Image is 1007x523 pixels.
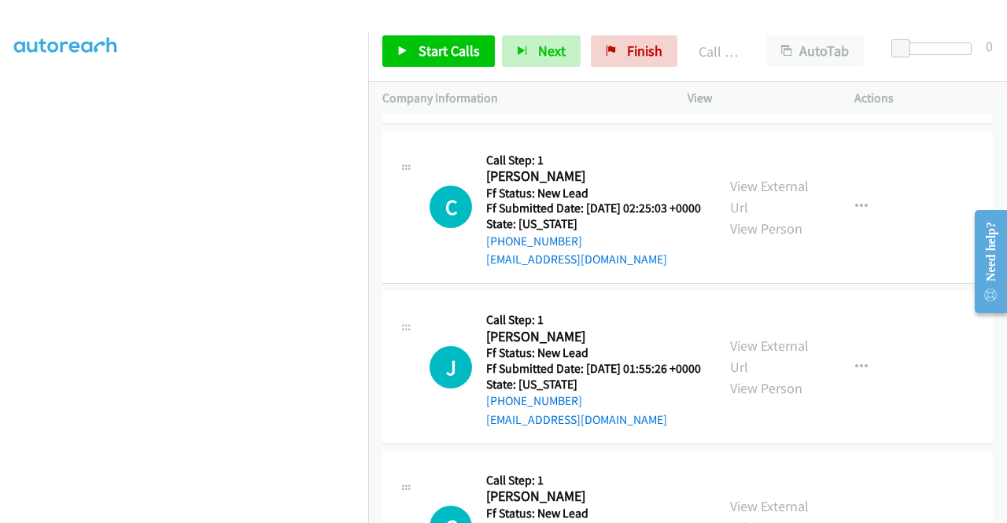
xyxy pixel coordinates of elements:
[538,42,566,60] span: Next
[486,361,701,377] h5: Ff Submitted Date: [DATE] 01:55:26 +0000
[486,186,701,201] h5: Ff Status: New Lead
[486,345,701,361] h5: Ff Status: New Lead
[486,201,701,216] h5: Ff Submitted Date: [DATE] 02:25:03 +0000
[486,412,667,427] a: [EMAIL_ADDRESS][DOMAIN_NAME]
[591,35,677,67] a: Finish
[486,488,701,506] h2: [PERSON_NAME]
[486,252,667,267] a: [EMAIL_ADDRESS][DOMAIN_NAME]
[962,199,1007,324] iframe: Resource Center
[419,42,480,60] span: Start Calls
[486,506,701,521] h5: Ff Status: New Lead
[730,379,802,397] a: View Person
[854,89,993,108] p: Actions
[486,473,701,488] h5: Call Step: 1
[730,337,809,376] a: View External Url
[486,216,701,232] h5: State: [US_STATE]
[502,35,581,67] button: Next
[430,346,472,389] div: The call is yet to be attempted
[382,89,659,108] p: Company Information
[730,219,802,238] a: View Person
[430,346,472,389] h1: J
[986,35,993,57] div: 0
[486,312,701,328] h5: Call Step: 1
[430,186,472,228] h1: C
[486,328,701,346] h2: [PERSON_NAME]
[486,234,582,249] a: [PHONE_NUMBER]
[486,168,701,186] h2: [PERSON_NAME]
[699,41,738,62] p: Call Completed
[688,89,826,108] p: View
[627,42,662,60] span: Finish
[430,186,472,228] div: The call is yet to be attempted
[486,377,701,392] h5: State: [US_STATE]
[730,177,809,216] a: View External Url
[486,393,582,408] a: [PHONE_NUMBER]
[486,153,701,168] h5: Call Step: 1
[766,35,864,67] button: AutoTab
[899,42,972,55] div: Delay between calls (in seconds)
[382,35,495,67] a: Start Calls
